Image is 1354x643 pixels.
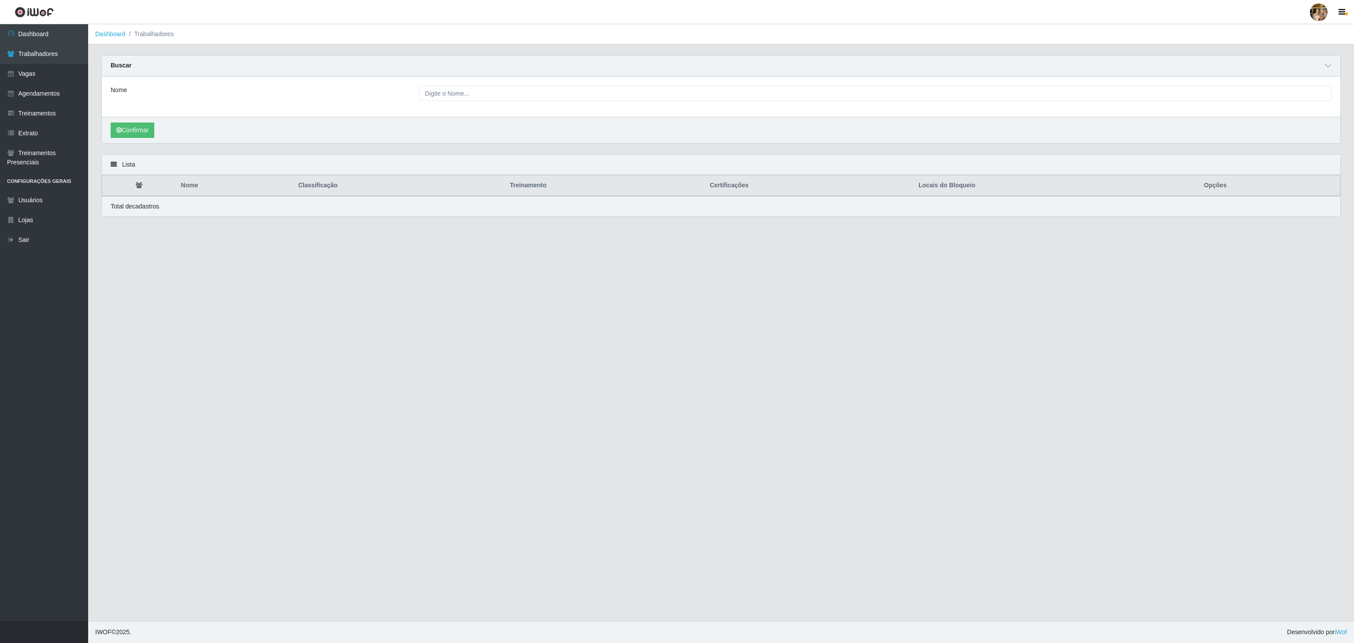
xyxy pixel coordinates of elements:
th: Classificação [293,175,505,196]
th: Locais do Bloqueio [913,175,1199,196]
img: CoreUI Logo [15,7,54,18]
span: Desenvolvido por [1287,628,1347,637]
button: Confirmar [111,123,154,138]
a: iWof [1335,628,1347,636]
a: Dashboard [95,30,126,37]
p: Total de cadastros. [111,202,161,211]
li: Trabalhadores [126,30,174,39]
label: Nome [111,85,127,95]
input: Digite o Nome... [419,85,1332,101]
span: IWOF [95,628,112,636]
nav: breadcrumb [88,24,1354,45]
div: Lista [102,155,1340,175]
th: Certificações [704,175,913,196]
span: © 2025 . [95,628,131,637]
th: Nome [176,175,293,196]
th: Treinamento [505,175,705,196]
strong: Buscar [111,62,131,69]
th: Opções [1199,175,1340,196]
